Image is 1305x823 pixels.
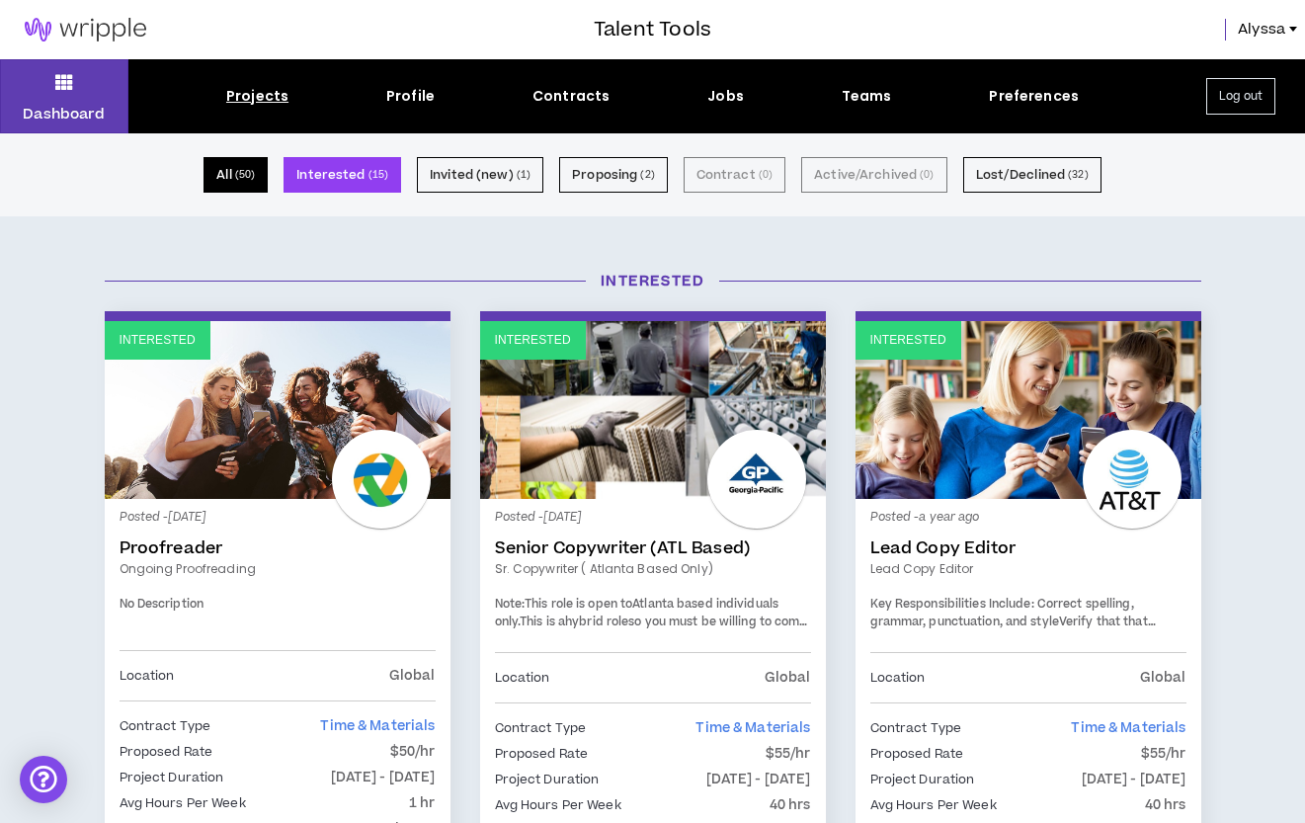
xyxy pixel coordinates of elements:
[765,667,811,689] p: Global
[766,743,811,765] p: $55/hr
[480,321,826,499] a: Interested
[565,614,628,630] strong: hybrid role
[120,596,204,613] i: No Description
[120,715,211,737] p: Contract Type
[390,741,436,763] p: $50/hr
[1140,667,1186,689] p: Global
[1071,718,1185,738] span: Time & Materials
[495,794,621,816] p: Avg Hours Per Week
[870,538,1186,558] a: Lead Copy Editor
[368,166,389,184] small: ( 15 )
[770,794,811,816] p: 40 hrs
[495,596,810,682] p: This role is open to This is a so you must be willing to come on-side roughly 2/days a week durin...
[120,560,436,578] a: Ongoing proofreading
[120,792,246,814] p: Avg Hours Per Week
[495,743,589,765] p: Proposed Rate
[120,331,196,350] p: Interested
[989,86,1079,107] div: Preferences
[870,509,1186,527] p: Posted - a year ago
[23,104,105,124] p: Dashboard
[801,157,946,193] button: Active/Archived (0)
[870,794,997,816] p: Avg Hours Per Week
[120,741,213,763] p: Proposed Rate
[386,86,435,107] div: Profile
[870,596,1134,630] span: Correct spelling, grammar, punctuation, and style
[120,665,175,687] p: Location
[559,157,668,193] button: Proposing (2)
[409,792,436,814] p: 1 hr
[1206,78,1275,115] button: Log out
[120,767,224,788] p: Project Duration
[320,716,435,736] span: Time & Materials
[842,86,892,107] div: Teams
[204,157,268,193] button: All (50)
[495,538,811,558] a: Senior Copywriter (ATL Based)
[695,718,810,738] span: Time & Materials
[495,596,779,630] strong: Atlanta based individuals only.
[20,756,67,803] div: Open Intercom Messenger
[1145,794,1186,816] p: 40 hrs
[495,769,600,790] p: Project Duration
[870,717,962,739] p: Contract Type
[105,321,450,499] a: Interested
[495,331,571,350] p: Interested
[495,509,811,527] p: Posted - [DATE]
[90,271,1216,291] h3: Interested
[389,665,436,687] p: Global
[870,560,1186,578] a: Lead Copy Editor
[870,769,975,790] p: Project Duration
[495,667,550,689] p: Location
[1068,166,1089,184] small: ( 32 )
[235,166,256,184] small: ( 50 )
[870,331,946,350] p: Interested
[120,509,436,527] p: Posted - [DATE]
[417,157,543,193] button: Invited (new) (1)
[1141,743,1186,765] p: $55/hr
[856,321,1201,499] a: Interested
[870,743,964,765] p: Proposed Rate
[495,560,811,578] a: Sr. Copywriter ( Atlanta Based Only)
[870,667,926,689] p: Location
[1238,19,1285,41] span: Alyssa
[284,157,401,193] button: Interested (15)
[870,596,1034,613] span: Key Responsibilities Include:
[920,166,934,184] small: ( 0 )
[331,767,436,788] p: [DATE] - [DATE]
[517,166,530,184] small: ( 1 )
[640,166,654,184] small: ( 2 )
[594,15,711,44] h3: Talent Tools
[963,157,1101,193] button: Lost/Declined (32)
[707,86,744,107] div: Jobs
[495,596,526,613] strong: Note:
[1082,769,1186,790] p: [DATE] - [DATE]
[495,717,587,739] p: Contract Type
[120,538,436,558] a: Proofreader
[706,769,811,790] p: [DATE] - [DATE]
[532,86,610,107] div: Contracts
[684,157,785,193] button: Contract (0)
[759,166,773,184] small: ( 0 )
